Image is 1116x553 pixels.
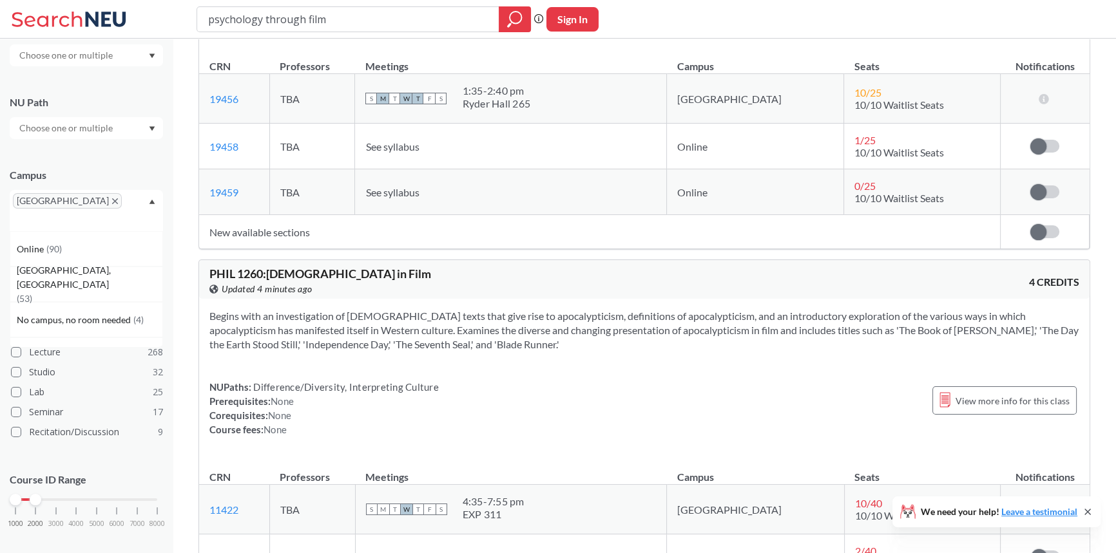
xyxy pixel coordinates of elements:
[400,93,412,104] span: W
[149,126,155,131] svg: Dropdown arrow
[435,93,447,104] span: S
[11,344,163,361] label: Lecture
[1000,46,1089,74] th: Notifications
[48,520,64,527] span: 3000
[412,93,423,104] span: T
[10,190,163,231] div: [GEOGRAPHIC_DATA]X to remove pillDropdown arrowOnline(90)[GEOGRAPHIC_DATA], [GEOGRAPHIC_DATA](53)...
[666,169,843,215] td: Online
[956,393,1070,409] span: View more info for this class
[264,424,287,435] span: None
[355,46,667,74] th: Meetings
[854,192,944,204] span: 10/10 Waitlist Seats
[10,168,163,182] div: Campus
[855,497,882,509] span: 10 / 40
[148,345,163,359] span: 268
[377,93,389,104] span: M
[153,405,163,419] span: 17
[462,84,530,97] div: 1:35 - 2:40 pm
[153,385,163,399] span: 25
[17,313,133,327] span: No campus, no room needed
[11,404,163,420] label: Seminar
[507,10,523,28] svg: magnifying glass
[209,380,439,436] div: NUPaths: Prerequisites: Corequisites: Course fees:
[366,503,378,515] span: S
[11,384,163,400] label: Lab
[222,282,313,296] span: Updated 4 minutes ago
[149,199,155,204] svg: Dropdown arrow
[854,134,876,146] span: 1 / 25
[11,364,163,380] label: Studio
[436,503,447,515] span: S
[207,8,490,30] input: Class, professor, course number, "phrase"
[401,503,412,515] span: W
[11,424,163,440] label: Recitation/Discussion
[10,44,163,66] div: Dropdown arrow
[365,93,377,104] span: S
[355,457,667,485] th: Meetings
[209,267,431,281] span: PHIL 1260 : [DEMOGRAPHIC_DATA] in Film
[546,7,599,32] button: Sign In
[130,520,145,527] span: 7000
[666,46,843,74] th: Campus
[268,409,291,421] span: None
[209,503,238,516] a: 11422
[854,180,876,192] span: 0 / 25
[412,503,424,515] span: T
[269,46,355,74] th: Professors
[424,503,436,515] span: F
[1001,457,1090,485] th: Notifications
[389,503,401,515] span: T
[8,520,23,527] span: 1000
[854,146,944,158] span: 10/10 Waitlist Seats
[921,507,1077,516] span: We need your help!
[844,457,1001,485] th: Seats
[389,93,400,104] span: T
[365,186,419,198] span: See syllabus
[463,495,524,508] div: 4:35 - 7:55 pm
[423,93,435,104] span: F
[209,140,238,153] a: 19458
[844,46,1001,74] th: Seats
[89,520,104,527] span: 5000
[209,309,1079,351] section: Begins with an investigation of [DEMOGRAPHIC_DATA] texts that give rise to apocalypticism, defini...
[271,395,294,407] span: None
[269,169,355,215] td: TBA
[365,140,419,153] span: See syllabus
[462,97,530,110] div: Ryder Hall 265
[149,520,165,527] span: 8000
[13,48,121,63] input: Choose one or multiple
[17,242,46,256] span: Online
[378,503,389,515] span: M
[667,457,844,485] th: Campus
[1029,275,1079,289] span: 4 CREDITS
[251,381,439,393] span: Difference/Diversity, Interpreting Culture
[46,243,62,254] span: ( 90 )
[199,215,1000,249] td: New available sections
[149,53,155,59] svg: Dropdown arrow
[68,520,84,527] span: 4000
[269,74,355,124] td: TBA
[13,193,122,209] span: [GEOGRAPHIC_DATA]X to remove pill
[667,485,844,534] td: [GEOGRAPHIC_DATA]
[109,520,124,527] span: 6000
[854,86,881,98] span: 10 / 25
[209,470,231,484] div: CRN
[666,74,843,124] td: [GEOGRAPHIC_DATA]
[153,365,163,379] span: 32
[209,186,238,198] a: 19459
[269,124,355,169] td: TBA
[28,520,43,527] span: 2000
[499,6,531,32] div: magnifying glass
[854,98,944,111] span: 10/10 Waitlist Seats
[209,93,238,105] a: 19456
[17,293,32,304] span: ( 53 )
[463,508,524,521] div: EXP 311
[158,425,163,439] span: 9
[112,198,118,204] svg: X to remove pill
[269,485,355,534] td: TBA
[666,124,843,169] td: Online
[1001,506,1077,517] a: Leave a testimonial
[10,117,163,139] div: Dropdown arrow
[209,59,231,73] div: CRN
[10,473,163,487] p: Course ID Range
